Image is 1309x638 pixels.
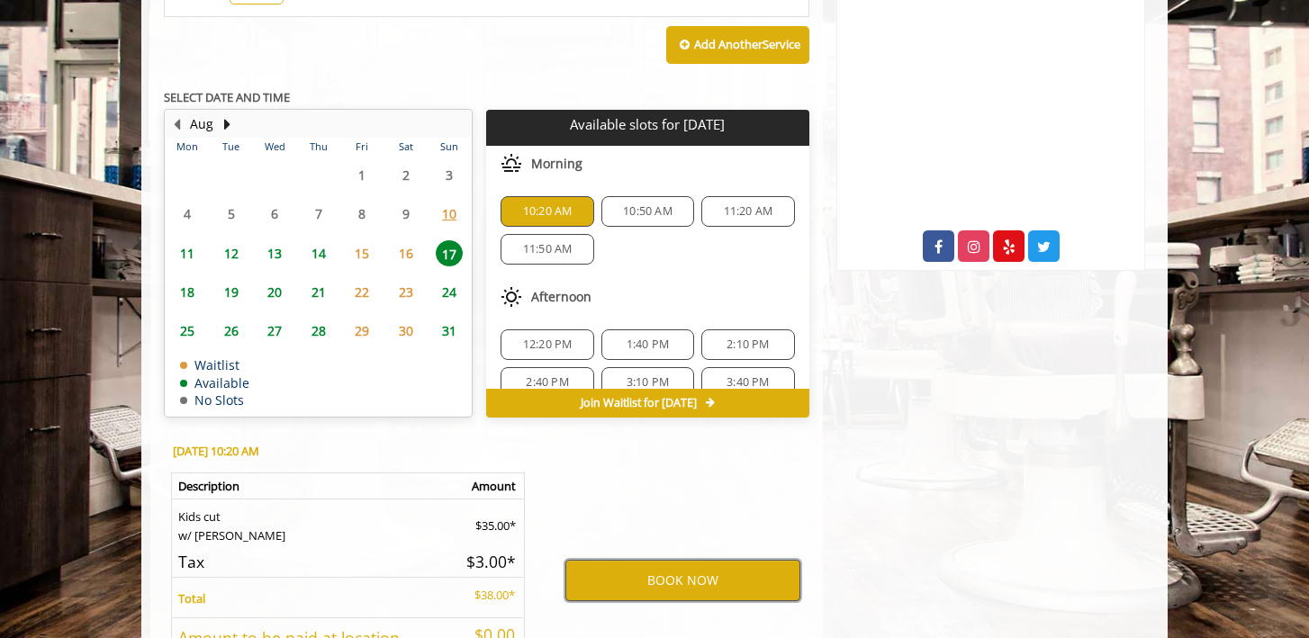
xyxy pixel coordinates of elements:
[523,242,573,256] span: 11:50 AM
[501,196,593,227] div: 10:20 AM
[701,196,794,227] div: 11:20 AM
[623,204,673,219] span: 10:50 AM
[166,138,209,156] th: Mon
[340,233,384,272] td: Select day15
[178,590,205,607] b: Total
[296,233,339,272] td: Select day14
[694,36,800,52] b: Add Another Service
[166,233,209,272] td: Select day11
[727,375,769,390] span: 3:40 PM
[701,367,794,398] div: 3:40 PM
[253,233,296,272] td: Select day13
[305,318,332,344] span: 28
[296,138,339,156] th: Thu
[348,240,375,266] span: 15
[393,279,420,305] span: 23
[209,273,252,311] td: Select day19
[428,233,472,272] td: Select day17
[501,367,593,398] div: 2:40 PM
[523,337,573,352] span: 12:20 PM
[261,279,288,305] span: 20
[174,279,201,305] span: 18
[348,279,375,305] span: 22
[531,157,582,171] span: Morning
[178,553,441,571] h5: Tax
[565,560,800,601] button: BOOK NOW
[448,499,525,544] td: $35.00*
[348,318,375,344] span: 29
[428,138,472,156] th: Sun
[436,279,463,305] span: 24
[384,233,427,272] td: Select day16
[601,329,694,360] div: 1:40 PM
[436,201,463,227] span: 10
[166,311,209,350] td: Select day25
[180,358,249,372] td: Waitlist
[526,375,568,390] span: 2:40 PM
[501,153,522,175] img: morning slots
[218,240,245,266] span: 12
[305,279,332,305] span: 21
[428,194,472,233] td: Select day10
[581,396,697,410] span: Join Waitlist for [DATE]
[472,478,516,494] b: Amount
[384,138,427,156] th: Sat
[436,318,463,344] span: 31
[220,114,234,134] button: Next Month
[393,318,420,344] span: 30
[393,240,420,266] span: 16
[384,273,427,311] td: Select day23
[296,273,339,311] td: Select day21
[180,393,249,407] td: No Slots
[523,204,573,219] span: 10:20 AM
[164,89,290,105] b: SELECT DATE AND TIME
[261,240,288,266] span: 13
[455,586,516,605] p: $38.00*
[209,311,252,350] td: Select day26
[166,273,209,311] td: Select day18
[218,318,245,344] span: 26
[428,311,472,350] td: Select day31
[253,311,296,350] td: Select day27
[601,196,694,227] div: 10:50 AM
[627,337,669,352] span: 1:40 PM
[172,499,449,544] td: Kids cut w/ [PERSON_NAME]
[169,114,184,134] button: Previous Month
[501,286,522,308] img: afternoon slots
[493,117,801,132] p: Available slots for [DATE]
[436,240,463,266] span: 17
[727,337,769,352] span: 2:10 PM
[701,329,794,360] div: 2:10 PM
[340,273,384,311] td: Select day22
[501,329,593,360] div: 12:20 PM
[724,204,773,219] span: 11:20 AM
[428,273,472,311] td: Select day24
[209,138,252,156] th: Tue
[173,443,259,459] b: [DATE] 10:20 AM
[666,26,809,64] button: Add AnotherService
[253,138,296,156] th: Wed
[190,114,213,134] button: Aug
[178,478,239,494] b: Description
[253,273,296,311] td: Select day20
[601,367,694,398] div: 3:10 PM
[305,240,332,266] span: 14
[180,376,249,390] td: Available
[174,240,201,266] span: 11
[627,375,669,390] span: 3:10 PM
[209,233,252,272] td: Select day12
[174,318,201,344] span: 25
[340,311,384,350] td: Select day29
[296,311,339,350] td: Select day28
[218,279,245,305] span: 19
[340,138,384,156] th: Fri
[384,311,427,350] td: Select day30
[531,290,591,304] span: Afternoon
[261,318,288,344] span: 27
[455,553,516,571] h5: $3.00*
[501,234,593,265] div: 11:50 AM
